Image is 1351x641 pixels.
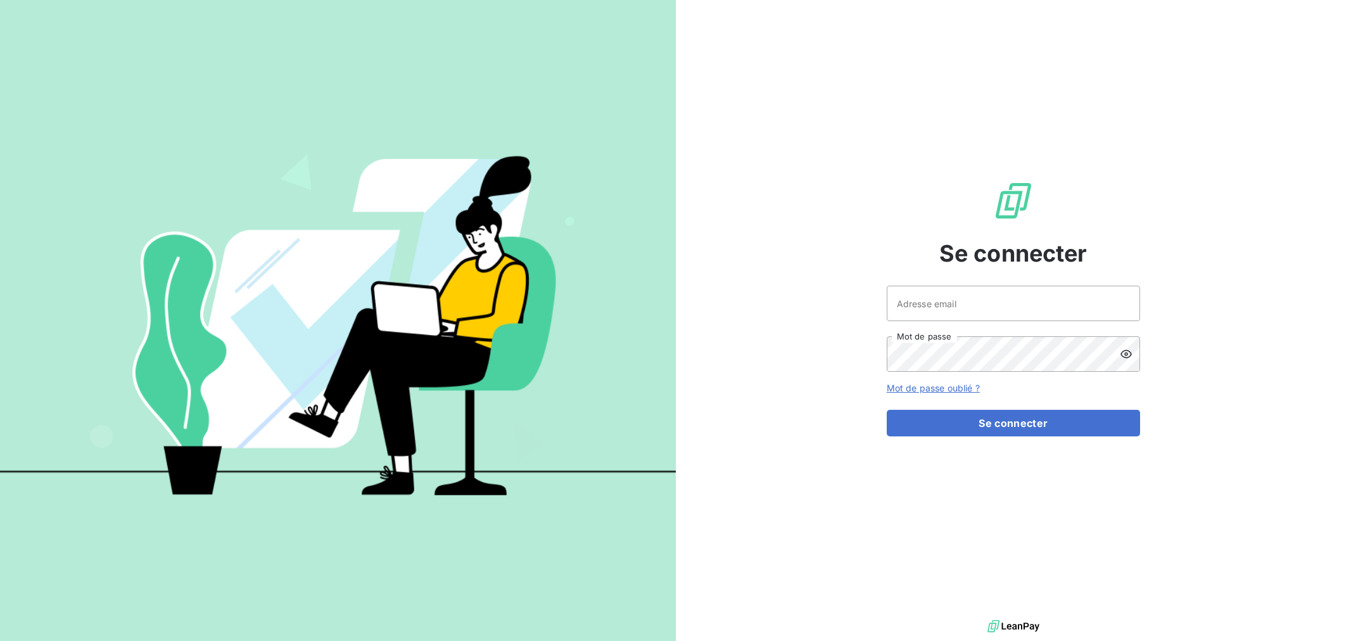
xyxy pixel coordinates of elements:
img: Logo LeanPay [993,181,1034,221]
button: Se connecter [887,410,1140,436]
img: logo [987,617,1039,636]
a: Mot de passe oublié ? [887,383,980,393]
input: placeholder [887,286,1140,321]
span: Se connecter [939,236,1088,270]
